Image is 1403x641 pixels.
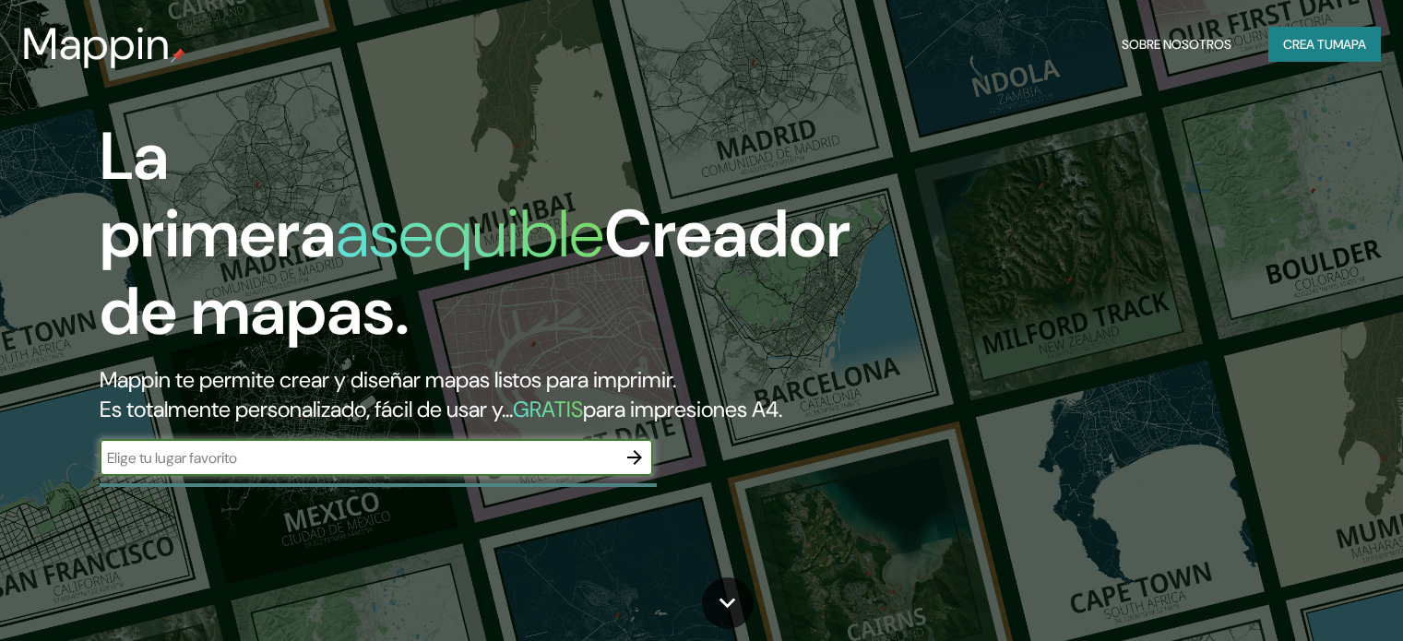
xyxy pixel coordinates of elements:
font: Mappin te permite crear y diseñar mapas listos para imprimir. [100,365,676,394]
font: para impresiones A4. [583,395,782,423]
font: mapa [1333,36,1366,53]
font: Sobre nosotros [1122,36,1231,53]
font: GRATIS [513,395,583,423]
img: pin de mapeo [171,48,185,63]
font: Creador de mapas. [100,191,850,354]
input: Elige tu lugar favorito [100,447,616,469]
font: Crea tu [1283,36,1333,53]
font: Es totalmente personalizado, fácil de usar y... [100,395,513,423]
font: La primera [100,113,336,277]
font: Mappin [22,15,171,73]
button: Sobre nosotros [1114,27,1239,62]
font: asequible [336,191,604,277]
button: Crea tumapa [1268,27,1381,62]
